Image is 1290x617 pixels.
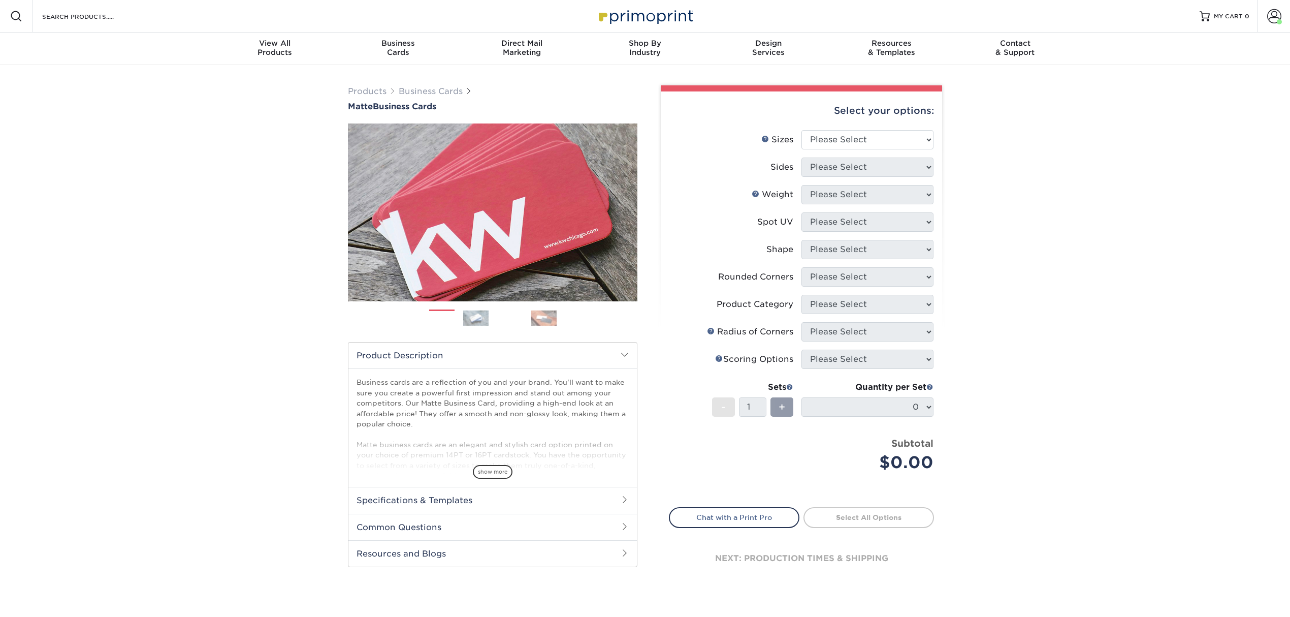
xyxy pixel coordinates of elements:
[891,438,933,449] strong: Subtotal
[348,102,637,111] a: MatteBusiness Cards
[770,161,793,173] div: Sides
[473,465,512,479] span: show more
[41,10,140,22] input: SEARCH PRODUCTS.....
[953,39,1077,57] div: & Support
[669,91,934,130] div: Select your options:
[460,33,584,65] a: Direct MailMarketing
[348,68,637,357] img: Matte 01
[463,311,489,326] img: Business Cards 02
[712,381,793,393] div: Sets
[830,33,953,65] a: Resources& Templates
[721,399,726,415] span: -
[460,39,584,48] span: Direct Mail
[584,39,707,57] div: Industry
[337,39,460,57] div: Cards
[213,33,337,65] a: View AllProducts
[669,528,934,589] div: next: production times & shipping
[830,39,953,48] span: Resources
[460,39,584,57] div: Marketing
[429,306,455,331] img: Business Cards 01
[752,189,793,201] div: Weight
[706,39,830,48] span: Design
[399,86,463,96] a: Business Cards
[953,33,1077,65] a: Contact& Support
[348,487,637,513] h2: Specifications & Templates
[766,243,793,256] div: Shape
[213,39,337,48] span: View All
[584,33,707,65] a: Shop ByIndustry
[348,514,637,540] h2: Common Questions
[809,450,933,475] div: $0.00
[357,377,629,522] p: Business cards are a reflection of you and your brand. You'll want to make sure you create a powe...
[594,5,696,27] img: Primoprint
[953,39,1077,48] span: Contact
[757,216,793,228] div: Spot UV
[531,311,557,326] img: Business Cards 04
[497,305,523,331] img: Business Cards 03
[337,33,460,65] a: BusinessCards
[337,39,460,48] span: Business
[706,33,830,65] a: DesignServices
[718,271,793,283] div: Rounded Corners
[801,381,933,393] div: Quantity per Set
[715,353,793,365] div: Scoring Options
[348,102,637,111] h1: Business Cards
[830,39,953,57] div: & Templates
[803,507,934,528] a: Select All Options
[584,39,707,48] span: Shop By
[348,343,637,368] h2: Product Description
[669,507,799,528] a: Chat with a Print Pro
[348,102,373,111] span: Matte
[706,39,830,57] div: Services
[348,86,386,96] a: Products
[761,134,793,146] div: Sizes
[717,298,793,311] div: Product Category
[707,326,793,338] div: Radius of Corners
[348,540,637,567] h2: Resources and Blogs
[1214,12,1243,21] span: MY CART
[213,39,337,57] div: Products
[1245,13,1249,20] span: 0
[779,399,785,415] span: +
